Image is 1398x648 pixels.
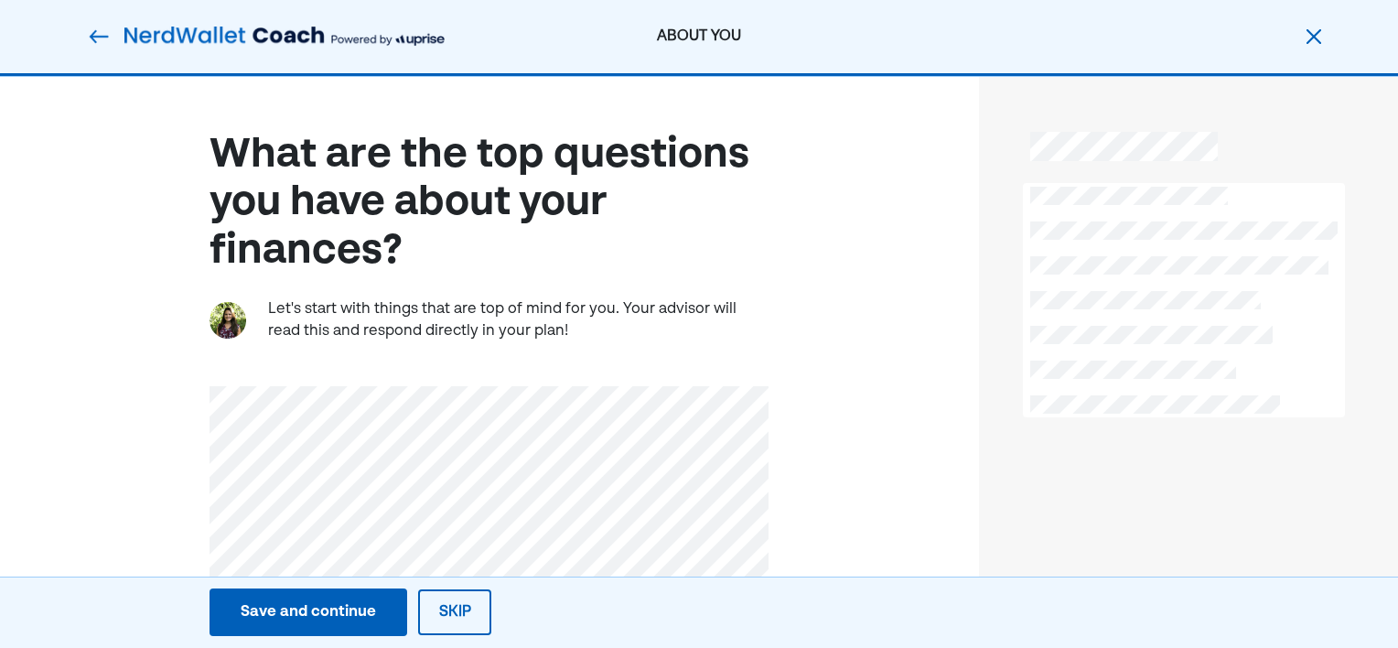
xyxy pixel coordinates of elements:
[210,132,769,276] div: What are the top questions you have about your finances?
[418,589,491,635] button: Skip
[492,26,905,48] div: ABOUT YOU
[210,589,407,636] button: Save and continue
[241,601,376,623] div: Save and continue
[268,298,769,342] div: Let's start with things that are top of mind for you. Your advisor will read this and respond dir...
